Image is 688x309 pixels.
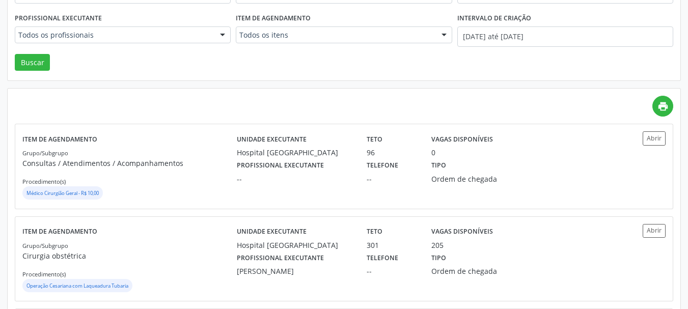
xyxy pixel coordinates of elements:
p: Cirurgia obstétrica [22,250,237,261]
div: Hospital [GEOGRAPHIC_DATA] [237,240,352,250]
button: Abrir [643,131,666,145]
label: Teto [367,224,382,240]
label: Telefone [367,158,398,174]
small: Médico Cirurgião Geral - R$ 10,00 [26,190,99,196]
div: Hospital [GEOGRAPHIC_DATA] [237,147,352,158]
div: Ordem de chegada [431,266,514,276]
label: Tipo [431,250,446,266]
label: Vagas disponíveis [431,131,493,147]
label: Teto [367,131,382,147]
label: Profissional executante [237,250,324,266]
small: Operação Cesariana com Laqueadura Tubaria [26,283,128,289]
div: 301 [367,240,417,250]
label: Profissional executante [15,11,102,26]
label: Item de agendamento [236,11,311,26]
small: Grupo/Subgrupo [22,149,68,157]
span: Todos os itens [239,30,431,40]
div: -- [367,174,417,184]
label: Tipo [431,158,446,174]
label: Intervalo de criação [457,11,531,26]
small: Procedimento(s) [22,178,66,185]
div: 96 [367,147,417,158]
label: Unidade executante [237,131,307,147]
div: Ordem de chegada [431,174,514,184]
div: -- [367,266,417,276]
div: -- [237,174,352,184]
div: [PERSON_NAME] [237,266,352,276]
input: Selecione um intervalo [457,26,673,47]
label: Item de agendamento [22,131,97,147]
small: Procedimento(s) [22,270,66,278]
small: Grupo/Subgrupo [22,242,68,249]
div: 0 [431,147,435,158]
div: 205 [431,240,444,250]
p: Consultas / Atendimentos / Acompanhamentos [22,158,237,168]
label: Telefone [367,250,398,266]
button: Abrir [643,224,666,238]
label: Profissional executante [237,158,324,174]
label: Item de agendamento [22,224,97,240]
i: print [657,101,669,112]
button: Buscar [15,54,50,71]
label: Vagas disponíveis [431,224,493,240]
label: Unidade executante [237,224,307,240]
span: Todos os profissionais [18,30,210,40]
a: print [652,96,673,117]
